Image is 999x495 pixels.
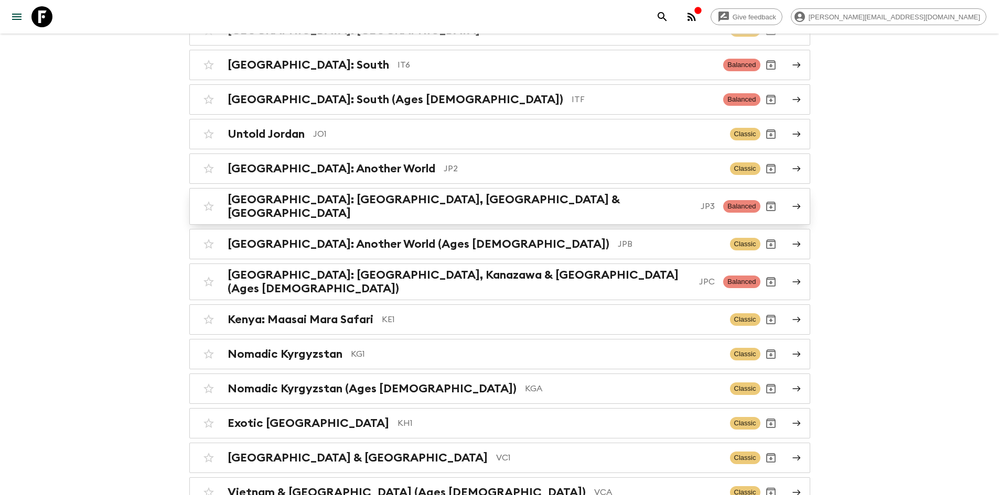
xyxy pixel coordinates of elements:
p: JPB [618,238,722,250]
a: Exotic [GEOGRAPHIC_DATA]KH1ClassicArchive [189,408,810,438]
h2: [GEOGRAPHIC_DATA]: South (Ages [DEMOGRAPHIC_DATA]) [228,93,563,106]
a: [GEOGRAPHIC_DATA]: Another WorldJP2ClassicArchive [189,153,810,184]
a: [GEOGRAPHIC_DATA]: [GEOGRAPHIC_DATA], [GEOGRAPHIC_DATA] & [GEOGRAPHIC_DATA]JP3BalancedArchive [189,188,810,225]
p: KG1 [351,348,722,360]
button: Archive [760,413,781,434]
button: Archive [760,234,781,255]
span: [PERSON_NAME][EMAIL_ADDRESS][DOMAIN_NAME] [803,13,986,21]
span: Classic [730,238,760,250]
a: [GEOGRAPHIC_DATA]: Another World (Ages [DEMOGRAPHIC_DATA])JPBClassicArchive [189,229,810,259]
a: Give feedback [711,8,782,25]
button: Archive [760,124,781,145]
button: Archive [760,378,781,399]
span: Balanced [723,200,760,213]
p: VC1 [496,452,722,464]
span: Balanced [723,93,760,106]
h2: [GEOGRAPHIC_DATA]: South [228,58,389,72]
h2: [GEOGRAPHIC_DATA] & [GEOGRAPHIC_DATA] [228,451,488,465]
h2: Nomadic Kyrgyzstan (Ages [DEMOGRAPHIC_DATA]) [228,382,517,395]
span: Classic [730,313,760,326]
button: Archive [760,54,781,75]
p: JP2 [444,162,722,175]
a: [GEOGRAPHIC_DATA]: [GEOGRAPHIC_DATA], Kanazawa & [GEOGRAPHIC_DATA] (Ages [DEMOGRAPHIC_DATA])JPCBa... [189,263,810,300]
h2: [GEOGRAPHIC_DATA]: Another World [228,162,435,175]
span: Classic [730,382,760,395]
a: Nomadic KyrgyzstanKG1ClassicArchive [189,339,810,369]
p: JPC [699,276,715,288]
h2: Exotic [GEOGRAPHIC_DATA] [228,416,389,430]
p: KE1 [382,313,722,326]
button: Archive [760,89,781,110]
span: Classic [730,452,760,464]
p: ITF [572,93,715,106]
div: [PERSON_NAME][EMAIL_ADDRESS][DOMAIN_NAME] [791,8,986,25]
button: Archive [760,309,781,330]
p: JO1 [313,128,722,140]
h2: Nomadic Kyrgyzstan [228,347,342,361]
a: [GEOGRAPHIC_DATA]: SouthIT6BalancedArchive [189,50,810,80]
p: KH1 [398,417,722,430]
h2: [GEOGRAPHIC_DATA]: [GEOGRAPHIC_DATA], Kanazawa & [GEOGRAPHIC_DATA] (Ages [DEMOGRAPHIC_DATA]) [228,268,691,295]
p: JP3 [701,200,715,213]
button: menu [6,6,27,27]
span: Classic [730,417,760,430]
a: Kenya: Maasai Mara SafariKE1ClassicArchive [189,304,810,335]
span: Balanced [723,59,760,71]
span: Give feedback [727,13,782,21]
p: KGA [525,382,722,395]
a: [GEOGRAPHIC_DATA] & [GEOGRAPHIC_DATA]VC1ClassicArchive [189,443,810,473]
button: Archive [760,271,781,292]
p: IT6 [398,59,715,71]
span: Classic [730,128,760,140]
button: Archive [760,344,781,365]
h2: [GEOGRAPHIC_DATA]: [GEOGRAPHIC_DATA], [GEOGRAPHIC_DATA] & [GEOGRAPHIC_DATA] [228,193,693,220]
h2: [GEOGRAPHIC_DATA]: Another World (Ages [DEMOGRAPHIC_DATA]) [228,237,609,251]
button: Archive [760,158,781,179]
button: Archive [760,196,781,217]
a: Nomadic Kyrgyzstan (Ages [DEMOGRAPHIC_DATA])KGAClassicArchive [189,373,810,404]
a: Untold JordanJO1ClassicArchive [189,119,810,149]
h2: Untold Jordan [228,127,305,141]
span: Classic [730,162,760,175]
span: Classic [730,348,760,360]
button: search adventures [652,6,673,27]
a: [GEOGRAPHIC_DATA]: South (Ages [DEMOGRAPHIC_DATA])ITFBalancedArchive [189,84,810,115]
h2: Kenya: Maasai Mara Safari [228,313,373,326]
button: Archive [760,447,781,468]
span: Balanced [723,276,760,288]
